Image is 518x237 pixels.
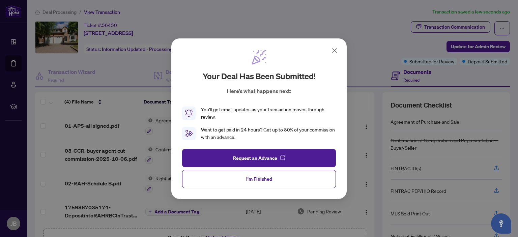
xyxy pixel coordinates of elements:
[182,170,336,188] button: I'm Finished
[491,213,511,234] button: Open asap
[182,149,336,167] button: Request an Advance
[246,173,272,184] span: I'm Finished
[201,126,336,141] div: Want to get paid in 24 hours? Get up to 80% of your commission with an advance.
[233,152,277,163] span: Request an Advance
[203,71,316,82] h2: Your deal has been submitted!
[227,87,291,95] p: Here’s what happens next:
[201,106,336,121] div: You’ll get email updates as your transaction moves through review.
